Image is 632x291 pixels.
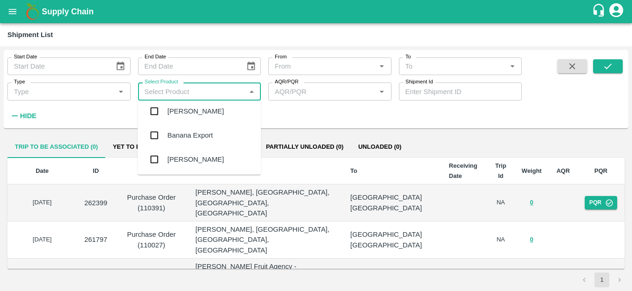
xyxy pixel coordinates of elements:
[36,167,49,174] b: Date
[7,108,39,124] button: Hide
[84,198,107,208] p: 262399
[115,85,127,97] button: Open
[93,167,99,174] b: ID
[271,85,361,97] input: AQR/PQR
[376,60,388,72] button: Open
[138,57,239,75] input: End Date
[14,78,25,86] label: Type
[242,57,260,75] button: Choose date
[350,229,434,250] p: [GEOGRAPHIC_DATA] [GEOGRAPHIC_DATA]
[7,29,53,41] div: Shipment List
[7,221,77,259] td: [DATE]
[575,272,628,287] nav: pagination navigation
[530,234,533,245] button: 0
[196,224,335,255] p: [PERSON_NAME], [GEOGRAPHIC_DATA], [GEOGRAPHIC_DATA], [GEOGRAPHIC_DATA]
[167,154,224,164] div: [PERSON_NAME]
[530,197,533,208] button: 0
[42,5,592,18] a: Supply Chain
[84,234,107,245] p: 261797
[145,53,166,61] label: End Date
[141,85,243,97] input: Select Product
[42,7,94,16] b: Supply Chain
[7,184,77,221] td: [DATE]
[10,85,101,97] input: Type
[112,57,129,75] button: Choose date
[14,53,37,61] label: Start Date
[275,78,298,86] label: AQR/PQR
[594,272,609,287] button: page 1
[145,78,178,86] label: Select Product
[495,162,506,179] b: Trip Id
[585,196,617,209] button: PQR
[122,229,181,250] p: Purchase Order (110027)
[7,136,105,158] button: Trip to be associated (0)
[402,60,504,72] input: To
[351,136,409,158] button: Unloaded (0)
[487,184,514,221] td: NA
[2,1,23,22] button: open drawer
[23,2,42,21] img: logo
[592,3,608,20] div: customer-support
[350,192,434,213] p: [GEOGRAPHIC_DATA] [GEOGRAPHIC_DATA]
[122,192,181,213] p: Purchase Order (110391)
[487,221,514,259] td: NA
[405,78,433,86] label: Shipment Id
[350,167,357,174] b: To
[167,106,224,116] div: [PERSON_NAME]
[20,112,36,120] strong: Hide
[506,60,518,72] button: Open
[405,53,411,61] label: To
[556,167,570,174] b: AQR
[196,187,335,218] p: [PERSON_NAME], [GEOGRAPHIC_DATA], [GEOGRAPHIC_DATA], [GEOGRAPHIC_DATA]
[399,82,522,100] input: Enter Shipment ID
[449,162,477,179] b: Receiving Date
[376,85,388,97] button: Open
[594,167,607,174] b: PQR
[522,167,542,174] b: Weight
[275,53,287,61] label: From
[167,130,213,140] div: Banana Export
[7,57,108,75] input: Start Date
[105,136,201,158] button: Yet to be dispatched (0)
[608,2,625,21] div: account of current user
[246,85,258,97] button: Close
[259,136,351,158] button: Partially Unloaded (0)
[271,60,373,72] input: From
